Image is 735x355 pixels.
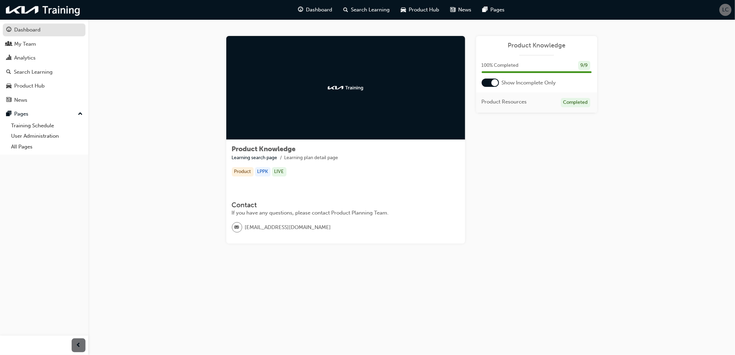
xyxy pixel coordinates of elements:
span: news-icon [6,97,11,103]
span: car-icon [401,6,406,14]
a: Dashboard [3,24,85,36]
a: User Administration [8,131,85,142]
button: Pages [3,108,85,120]
a: Analytics [3,52,85,64]
div: Analytics [14,54,36,62]
div: 9 / 9 [578,61,590,70]
span: prev-icon [76,341,81,350]
span: News [458,6,471,14]
img: kia-training [327,84,365,91]
li: Learning plan detail page [284,154,338,162]
span: Product Resources [482,98,527,106]
span: LC [722,6,729,14]
span: pages-icon [6,111,11,117]
span: people-icon [6,41,11,47]
a: Product Hub [3,80,85,92]
div: Dashboard [14,26,40,34]
a: Training Schedule [8,120,85,131]
span: Pages [490,6,505,14]
div: Product Hub [14,82,45,90]
h3: Contact [232,201,460,209]
a: pages-iconPages [477,3,510,17]
div: Completed [561,98,590,107]
div: LIVE [272,167,287,176]
a: search-iconSearch Learning [338,3,395,17]
div: News [14,96,27,104]
img: kia-training [3,3,83,17]
a: news-iconNews [445,3,477,17]
div: My Team [14,40,36,48]
span: pages-icon [482,6,488,14]
span: 100 % Completed [482,62,519,70]
span: Product Knowledge [232,145,296,153]
a: My Team [3,38,85,51]
span: [EMAIL_ADDRESS][DOMAIN_NAME] [245,224,331,231]
span: car-icon [6,83,11,89]
a: Search Learning [3,66,85,79]
a: News [3,94,85,107]
span: email-icon [235,223,239,232]
a: Learning search page [232,155,278,161]
a: Product Knowledge [482,42,592,49]
div: Product [232,167,254,176]
div: LPPK [255,167,271,176]
span: news-icon [450,6,455,14]
span: chart-icon [6,55,11,61]
a: guage-iconDashboard [292,3,338,17]
span: Show Incomplete Only [502,79,556,87]
button: LC [719,4,732,16]
a: car-iconProduct Hub [395,3,445,17]
div: Pages [14,110,28,118]
span: search-icon [6,69,11,75]
span: Search Learning [351,6,390,14]
span: Product Hub [409,6,439,14]
span: Dashboard [306,6,332,14]
span: up-icon [78,110,83,119]
span: guage-icon [298,6,303,14]
span: guage-icon [6,27,11,33]
div: If you have any questions, please contact Product Planning Team. [232,209,460,217]
button: DashboardMy TeamAnalyticsSearch LearningProduct HubNews [3,22,85,108]
span: search-icon [343,6,348,14]
a: All Pages [8,142,85,152]
div: Search Learning [14,68,53,76]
